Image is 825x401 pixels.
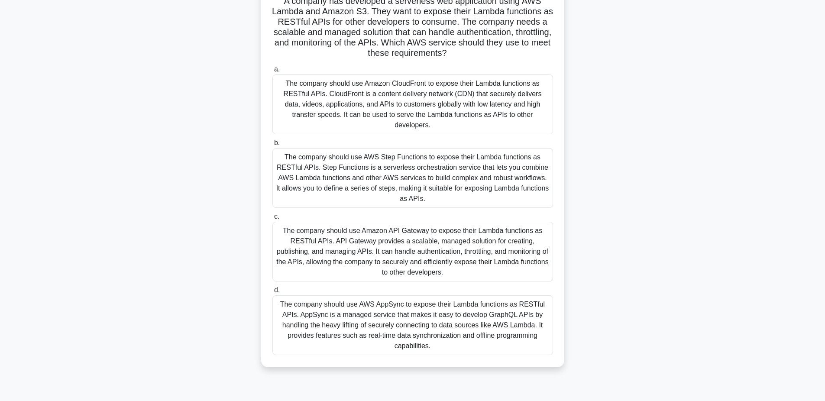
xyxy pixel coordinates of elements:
[274,213,279,220] span: c.
[272,295,553,355] div: The company should use AWS AppSync to expose their Lambda functions as RESTful APIs. AppSync is a...
[272,222,553,281] div: The company should use Amazon API Gateway to expose their Lambda functions as RESTful APIs. API G...
[272,148,553,208] div: The company should use AWS Step Functions to expose their Lambda functions as RESTful APIs. Step ...
[274,139,280,146] span: b.
[274,65,280,73] span: a.
[274,286,280,294] span: d.
[272,74,553,134] div: The company should use Amazon CloudFront to expose their Lambda functions as RESTful APIs. CloudF...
